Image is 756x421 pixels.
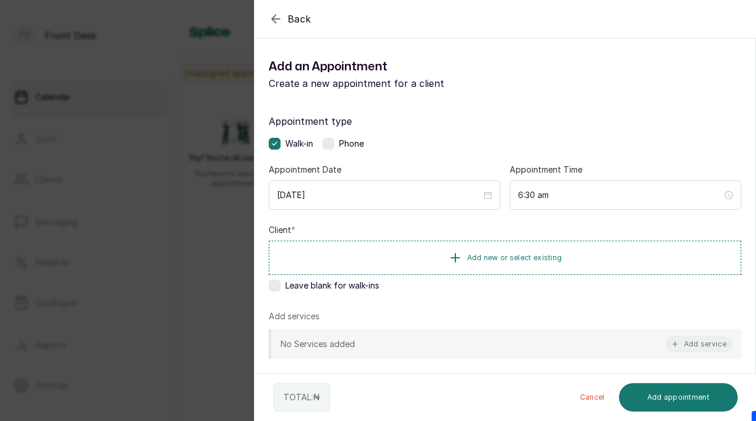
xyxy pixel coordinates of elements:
button: Cancel [571,383,614,412]
label: Appointment Date [269,164,341,176]
input: Select time [518,189,722,202]
label: Appointment Time [510,164,582,176]
span: Leave blank for walk-ins [285,280,379,292]
button: Add new or select existing [269,241,741,275]
button: Add appointment [619,383,738,412]
button: Back [269,12,311,26]
span: Add new or select existing [467,253,562,263]
span: Walk-in [285,138,313,150]
span: Back [288,12,311,26]
span: Phone [339,138,364,150]
input: Select date [277,189,481,202]
label: Client [269,224,295,236]
button: Add service [666,336,732,352]
p: Add services [269,310,320,322]
h1: Add an Appointment [269,57,505,76]
label: Appointment type [269,114,741,128]
p: TOTAL: ₦ [283,391,320,403]
p: Create a new appointment for a client [269,76,505,90]
p: No Services added [281,338,355,350]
